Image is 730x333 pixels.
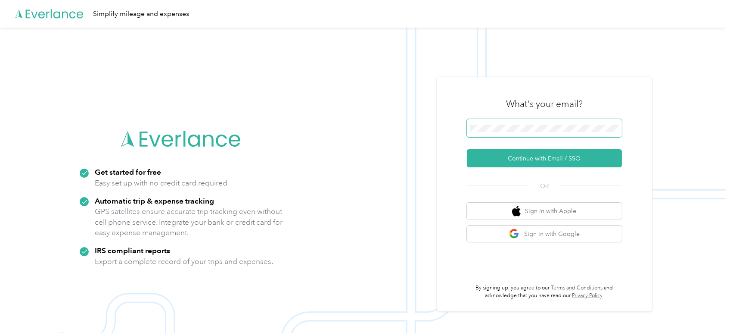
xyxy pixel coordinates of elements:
[95,178,227,188] p: Easy set up with no credit card required
[529,182,559,191] span: OR
[512,206,521,217] img: apple logo
[95,246,170,255] strong: IRS compliant reports
[95,196,214,205] strong: Automatic trip & expense tracking
[551,285,603,291] a: Terms and Conditions
[93,9,189,19] div: Simplify mileage and expenses
[506,98,583,110] h3: What's your email?
[95,256,273,267] p: Export a complete record of your trips and expenses.
[95,167,161,176] strong: Get started for free
[572,292,603,299] a: Privacy Policy
[467,284,622,299] p: By signing up, you agree to our and acknowledge that you have read our .
[467,203,622,220] button: apple logoSign in with Apple
[467,226,622,242] button: google logoSign in with Google
[509,229,520,239] img: google logo
[467,149,622,167] button: Continue with Email / SSO
[95,206,283,238] p: GPS satellites ensure accurate trip tracking even without cell phone service. Integrate your bank...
